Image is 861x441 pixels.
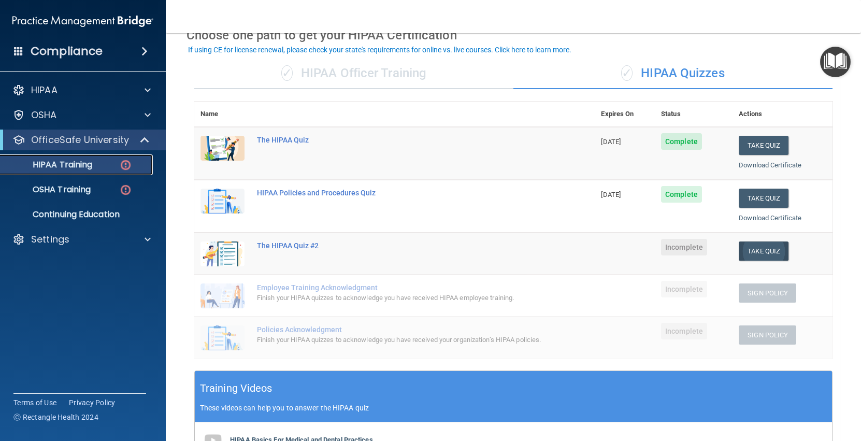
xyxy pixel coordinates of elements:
[257,334,543,346] div: Finish your HIPAA quizzes to acknowledge you have received your organization’s HIPAA policies.
[739,136,788,155] button: Take Quiz
[739,189,788,208] button: Take Quiz
[257,325,543,334] div: Policies Acknowledgment
[12,84,151,96] a: HIPAA
[661,186,702,203] span: Complete
[739,283,796,303] button: Sign Policy
[257,136,543,144] div: The HIPAA Quiz
[12,109,151,121] a: OSHA
[194,58,513,89] div: HIPAA Officer Training
[13,412,98,422] span: Ⓒ Rectangle Health 2024
[513,58,833,89] div: HIPAA Quizzes
[661,281,707,297] span: Incomplete
[257,189,543,197] div: HIPAA Policies and Procedures Quiz
[188,46,571,53] div: If using CE for license renewal, please check your state's requirements for online vs. live cours...
[739,161,801,169] a: Download Certificate
[257,241,543,250] div: The HIPAA Quiz #2
[119,159,132,172] img: danger-circle.6113f641.png
[31,84,58,96] p: HIPAA
[12,11,153,32] img: PMB logo
[7,184,91,195] p: OSHA Training
[200,379,272,397] h5: Training Videos
[7,160,92,170] p: HIPAA Training
[739,325,796,345] button: Sign Policy
[595,102,655,127] th: Expires On
[820,47,851,77] button: Open Resource Center
[257,283,543,292] div: Employee Training Acknowledgment
[661,239,707,255] span: Incomplete
[119,183,132,196] img: danger-circle.6113f641.png
[12,233,151,246] a: Settings
[7,209,148,220] p: Continuing Education
[13,397,56,408] a: Terms of Use
[31,134,129,146] p: OfficeSafe University
[655,102,733,127] th: Status
[194,102,251,127] th: Name
[661,323,707,339] span: Incomplete
[281,65,293,81] span: ✓
[200,404,827,412] p: These videos can help you to answer the HIPAA quiz
[739,214,801,222] a: Download Certificate
[31,109,57,121] p: OSHA
[733,102,833,127] th: Actions
[682,367,849,409] iframe: Drift Widget Chat Controller
[186,20,840,50] div: Choose one path to get your HIPAA Certification
[31,44,103,59] h4: Compliance
[621,65,633,81] span: ✓
[69,397,116,408] a: Privacy Policy
[661,133,702,150] span: Complete
[739,241,788,261] button: Take Quiz
[186,45,573,55] button: If using CE for license renewal, please check your state's requirements for online vs. live cours...
[601,138,621,146] span: [DATE]
[257,292,543,304] div: Finish your HIPAA quizzes to acknowledge you have received HIPAA employee training.
[601,191,621,198] span: [DATE]
[31,233,69,246] p: Settings
[12,134,150,146] a: OfficeSafe University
